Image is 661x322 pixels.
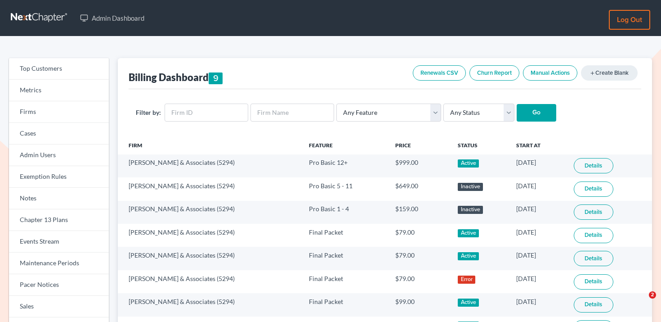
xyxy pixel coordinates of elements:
[9,123,109,145] a: Cases
[136,108,161,117] label: Filter by:
[509,201,567,224] td: [DATE]
[9,209,109,231] a: Chapter 13 Plans
[469,65,519,81] a: Churn Report
[388,293,451,316] td: $99.00
[509,247,567,270] td: [DATE]
[9,145,109,166] a: Admin Users
[388,247,451,270] td: $79.00
[129,71,223,84] div: Billing Dashboard
[9,80,109,101] a: Metrics
[9,253,109,274] a: Maintenance Periods
[458,299,479,307] div: Active
[9,188,109,209] a: Notes
[302,136,388,154] th: Feature
[302,270,388,293] td: Final Packet
[9,231,109,253] a: Events Stream
[388,201,451,224] td: $159.00
[413,65,466,81] a: Renewals CSV
[509,224,567,247] td: [DATE]
[9,58,109,80] a: Top Customers
[574,251,613,266] a: Details
[118,247,302,270] td: [PERSON_NAME] & Associates (5294)
[118,201,302,224] td: [PERSON_NAME] & Associates (5294)
[9,101,109,123] a: Firms
[458,252,479,260] div: Active
[458,206,483,214] div: Inactive
[458,159,479,168] div: Active
[574,274,613,290] a: Details
[581,65,638,81] a: addCreate Blank
[509,293,567,316] td: [DATE]
[509,270,567,293] td: [DATE]
[302,247,388,270] td: Final Packet
[458,183,483,191] div: Inactive
[509,177,567,200] td: [DATE]
[302,177,388,200] td: Pro Basic 5 - 11
[165,104,248,122] input: Firm ID
[451,136,509,154] th: Status
[302,154,388,177] td: Pro Basic 12+
[250,104,334,122] input: Firm Name
[302,293,388,316] td: Final Packet
[523,65,577,81] a: Manual Actions
[509,136,567,154] th: Start At
[118,293,302,316] td: [PERSON_NAME] & Associates (5294)
[118,177,302,200] td: [PERSON_NAME] & Associates (5294)
[302,224,388,247] td: Final Packet
[574,204,613,220] a: Details
[9,166,109,188] a: Exemption Rules
[590,70,595,76] i: add
[302,201,388,224] td: Pro Basic 1 - 4
[118,136,302,154] th: Firm
[76,10,149,26] a: Admin Dashboard
[630,291,652,313] iframe: Intercom live chat
[388,136,451,154] th: Price
[458,229,479,237] div: Active
[209,73,223,84] div: 9
[649,291,656,299] span: 2
[388,154,451,177] td: $999.00
[574,181,613,197] a: Details
[458,276,475,284] div: Error
[609,10,650,30] a: Log out
[388,224,451,247] td: $79.00
[9,274,109,296] a: Pacer Notices
[118,154,302,177] td: [PERSON_NAME] & Associates (5294)
[574,297,613,313] a: Details
[388,270,451,293] td: $79.00
[574,158,613,173] a: Details
[517,104,556,122] input: Go
[118,224,302,247] td: [PERSON_NAME] & Associates (5294)
[9,296,109,317] a: Sales
[574,228,613,243] a: Details
[509,154,567,177] td: [DATE]
[388,177,451,200] td: $649.00
[118,270,302,293] td: [PERSON_NAME] & Associates (5294)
